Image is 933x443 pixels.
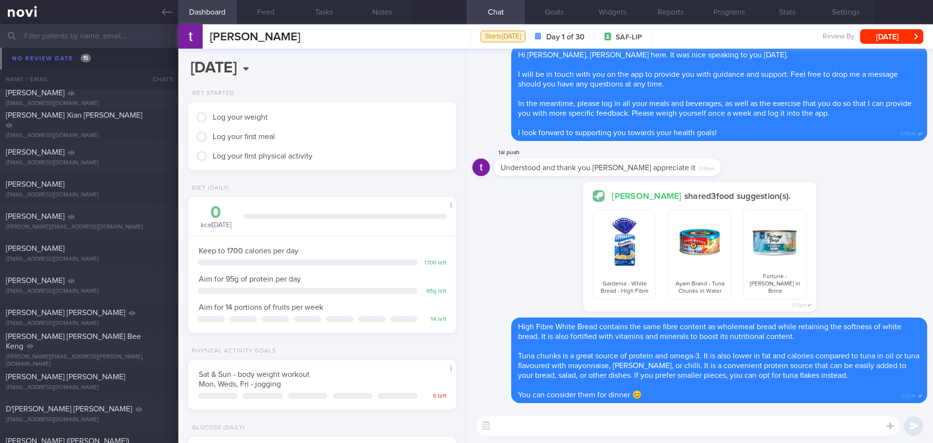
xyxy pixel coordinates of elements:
span: [PERSON_NAME] [6,180,65,188]
span: [PERSON_NAME] Xian [PERSON_NAME] [6,111,142,119]
span: I will be in touch with you on the app to provide you with guidance and support. Feel free to dro... [518,71,898,88]
strong: [PERSON_NAME] [612,192,684,201]
span: [PERSON_NAME] [PERSON_NAME] Bee Keng [6,333,141,350]
div: [PERSON_NAME][EMAIL_ADDRESS][PERSON_NAME][DOMAIN_NAME] [6,354,173,368]
div: [EMAIL_ADDRESS][DOMAIN_NAME] [6,159,173,167]
div: kcal [DATE] [198,204,234,230]
div: 1700 left [422,260,447,267]
span: SAF-LIP [616,33,642,42]
div: Ayam Brand - Tuna Chunks in Water [668,210,731,300]
div: Physical Activity Goals [188,348,276,355]
span: Sat & Sun - body weight workout [199,371,310,378]
div: [EMAIL_ADDRESS][DOMAIN_NAME] [6,288,173,295]
span: D'[PERSON_NAME] [PERSON_NAME] [6,405,132,413]
img: Fortune - Tuna Chunks in Brine [748,214,802,268]
div: 14 left [422,316,447,323]
div: Fortune - [PERSON_NAME] in Brine [743,210,807,300]
div: [EMAIL_ADDRESS][DOMAIN_NAME] [6,132,173,140]
div: [EMAIL_ADDRESS][DOMAIN_NAME] [6,256,173,263]
div: [PERSON_NAME][EMAIL_ADDRESS][DOMAIN_NAME] [6,224,173,231]
span: [PERSON_NAME] [6,52,65,60]
div: Diet (Daily) [188,185,229,192]
div: [EMAIL_ADDRESS][DOMAIN_NAME] [6,63,173,71]
span: High Fibre White Bread contains the same fibre content as wholemeal bread while retaining the sof... [518,323,901,340]
div: Glucose (Daily) [188,425,245,432]
div: 5 left [422,393,447,400]
div: shared 3 food suggestion(s). [593,190,807,202]
div: Get Started [188,90,234,97]
span: In the meantime, please log in all your meals and beverages, as well as the exercise that you do ... [518,100,912,117]
img: Ayam Brand - Tuna Chunks in Water [673,214,727,268]
div: 0 [198,204,234,221]
div: Starts [DATE] [481,31,525,43]
span: Review By [823,33,854,41]
span: 5:16pm [699,163,714,172]
span: Hi [PERSON_NAME], [PERSON_NAME] here. It was nice speaking to you [DATE]. [518,51,788,59]
div: Gardenia - White Bread - High Fibre [593,210,656,300]
span: [PERSON_NAME] [6,148,65,156]
span: [PERSON_NAME] [210,31,300,43]
span: [PERSON_NAME] [PERSON_NAME] [6,309,125,317]
span: [PERSON_NAME] [6,213,65,220]
span: [PERSON_NAME] [6,277,65,284]
span: I look forward to supporting you towards your health goals! [518,129,717,137]
span: Mon, Weds, Fri - jogging [199,380,281,388]
div: [EMAIL_ADDRESS][DOMAIN_NAME] [6,192,173,199]
img: Gardenia - White Bread - High Fibre [597,214,652,268]
span: Tuna chunks is a great source of protein and omega-3. It is also lower in fat and calories compar... [518,352,919,379]
div: [EMAIL_ADDRESS][DOMAIN_NAME] [6,320,173,327]
div: [EMAIL_ADDRESS][DOMAIN_NAME] [6,384,173,391]
div: tai puah [494,147,750,159]
span: [PERSON_NAME] TIONG [PERSON_NAME] [6,79,89,97]
span: You can consider them for dinner 😊 [518,391,642,399]
div: [EMAIL_ADDRESS][DOMAIN_NAME] [6,100,173,107]
span: Keep to 1700 calories per day [199,247,298,255]
span: 5:17pm [901,390,916,399]
span: 5:16pm [900,128,916,137]
div: [EMAIL_ADDRESS][DOMAIN_NAME] [6,416,173,424]
span: [PERSON_NAME] [PERSON_NAME] [6,373,125,381]
button: [DATE] [860,29,923,44]
span: Aim for 95g of protein per day [199,275,301,283]
span: Understood and thank you [PERSON_NAME] appreciate it [501,164,695,172]
strong: Day 1 of 30 [546,32,585,42]
span: [PERSON_NAME] [6,245,65,252]
span: 5:17pm [792,300,807,309]
span: Aim for 14 portions of fruits per week [199,303,323,311]
div: 95 g left [422,288,447,295]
